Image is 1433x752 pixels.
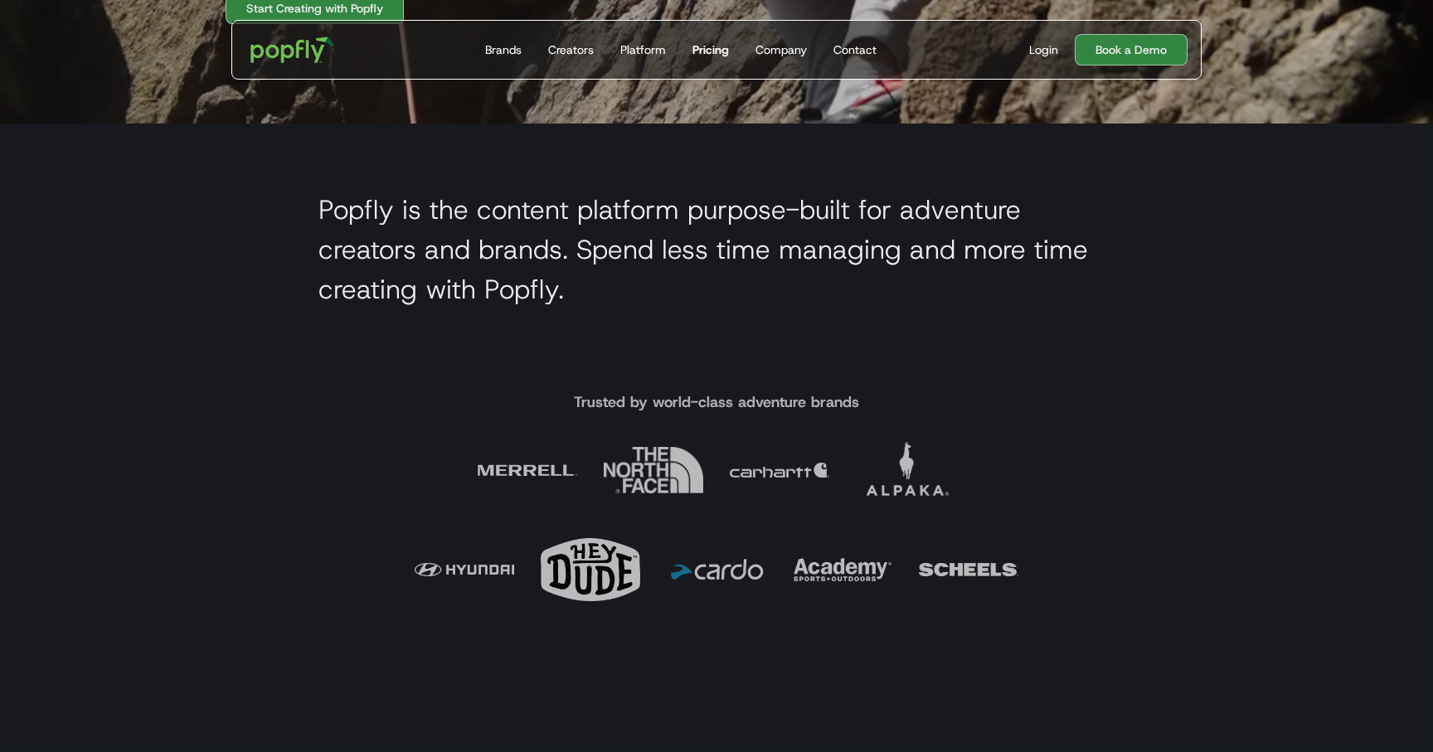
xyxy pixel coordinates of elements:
[755,41,807,58] div: Company
[239,25,346,75] a: home
[620,41,666,58] div: Platform
[686,21,736,79] a: Pricing
[1075,34,1188,65] a: Book a Demo
[478,21,528,79] a: Brands
[827,21,883,79] a: Contact
[485,41,522,58] div: Brands
[614,21,673,79] a: Platform
[1029,41,1058,58] div: Login
[692,41,729,58] div: Pricing
[833,41,877,58] div: Contact
[749,21,814,79] a: Company
[1023,41,1065,58] a: Login
[318,190,1115,309] h2: Popfly is the content platform purpose-built for adventure creators and brands. Spend less time m...
[542,21,600,79] a: Creators
[548,41,594,58] div: Creators
[574,392,859,412] h4: Trusted by world-class adventure brands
